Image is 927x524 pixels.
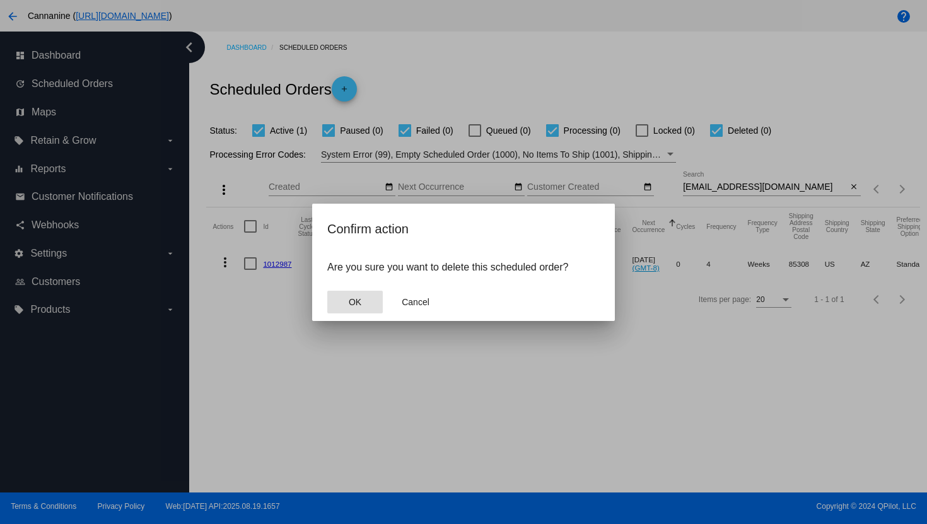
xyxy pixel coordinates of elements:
span: Cancel [402,297,429,307]
button: Close dialog [388,291,443,313]
p: Are you sure you want to delete this scheduled order? [327,262,600,273]
h2: Confirm action [327,219,600,239]
button: Close dialog [327,291,383,313]
span: OK [349,297,361,307]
